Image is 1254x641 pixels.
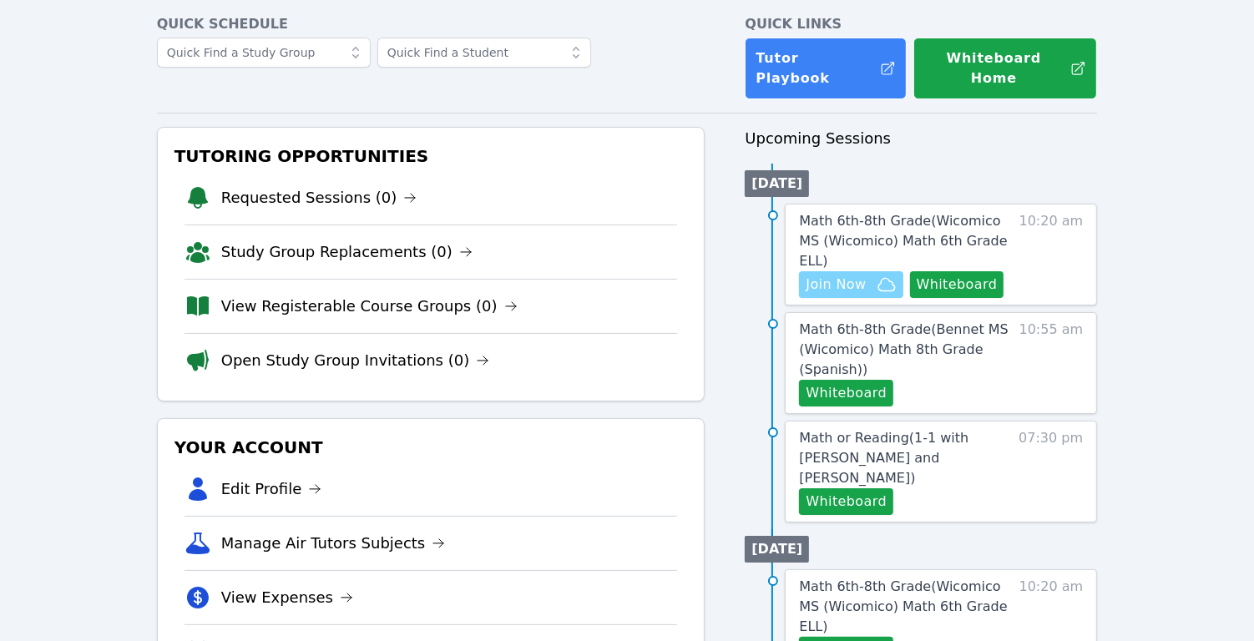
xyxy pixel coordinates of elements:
[1019,320,1084,406] span: 10:55 am
[745,38,906,99] a: Tutor Playbook
[799,320,1012,380] a: Math 6th-8th Grade(Bennet MS (Wicomico) Math 8th Grade (Spanish))
[745,127,1097,150] h3: Upcoming Sessions
[799,213,1007,269] span: Math 6th-8th Grade ( Wicomico MS (Wicomico) Math 6th Grade ELL )
[221,186,417,209] a: Requested Sessions (0)
[221,532,446,555] a: Manage Air Tutors Subjects
[799,430,968,486] span: Math or Reading ( 1-1 with [PERSON_NAME] and [PERSON_NAME] )
[171,432,691,462] h3: Your Account
[221,586,353,609] a: View Expenses
[910,271,1004,298] button: Whiteboard
[221,349,490,372] a: Open Study Group Invitations (0)
[157,38,371,68] input: Quick Find a Study Group
[799,577,1012,637] a: Math 6th-8th Grade(Wicomico MS (Wicomico) Math 6th Grade ELL)
[157,14,705,34] h4: Quick Schedule
[799,271,903,298] button: Join Now
[806,275,866,295] span: Join Now
[171,141,691,171] h3: Tutoring Opportunities
[913,38,1097,99] button: Whiteboard Home
[221,295,518,318] a: View Registerable Course Groups (0)
[799,488,893,515] button: Whiteboard
[799,380,893,406] button: Whiteboard
[745,170,809,197] li: [DATE]
[799,321,1008,377] span: Math 6th-8th Grade ( Bennet MS (Wicomico) Math 8th Grade (Spanish) )
[221,240,473,264] a: Study Group Replacements (0)
[799,428,1012,488] a: Math or Reading(1-1 with [PERSON_NAME] and [PERSON_NAME])
[1019,428,1083,515] span: 07:30 pm
[221,477,322,501] a: Edit Profile
[799,211,1012,271] a: Math 6th-8th Grade(Wicomico MS (Wicomico) Math 6th Grade ELL)
[377,38,591,68] input: Quick Find a Student
[745,14,1097,34] h4: Quick Links
[799,578,1007,634] span: Math 6th-8th Grade ( Wicomico MS (Wicomico) Math 6th Grade ELL )
[1019,211,1084,298] span: 10:20 am
[745,536,809,563] li: [DATE]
